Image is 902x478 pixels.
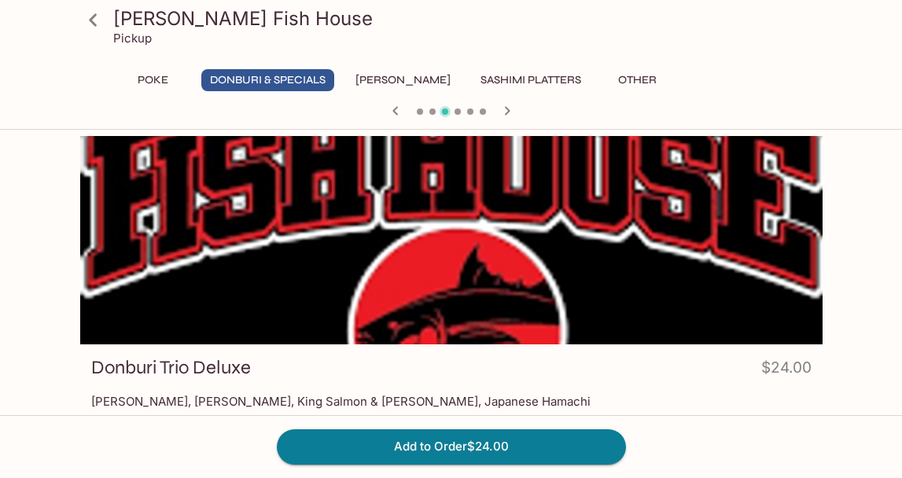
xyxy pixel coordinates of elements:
[91,394,812,409] p: [PERSON_NAME], [PERSON_NAME], King Salmon & [PERSON_NAME], Japanese Hamachi
[91,355,251,380] h3: Donburi Trio Deluxe
[113,6,816,31] h3: [PERSON_NAME] Fish House
[80,136,823,344] div: Donburi Trio Deluxe
[277,429,626,464] button: Add to Order$24.00
[201,69,334,91] button: Donburi & Specials
[472,69,590,91] button: Sashimi Platters
[602,69,673,91] button: Other
[118,69,189,91] button: Poke
[347,69,459,91] button: [PERSON_NAME]
[113,31,152,46] p: Pickup
[761,355,812,386] h4: $24.00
